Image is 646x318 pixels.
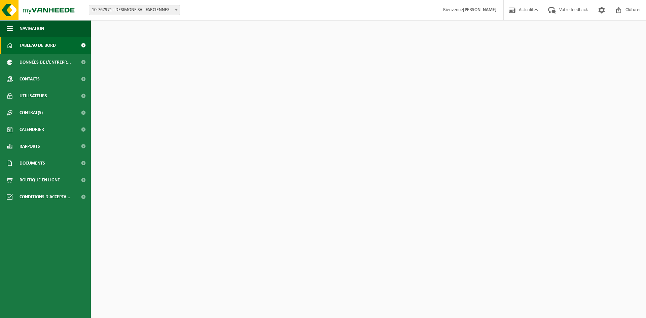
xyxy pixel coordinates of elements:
span: Contacts [20,71,40,87]
span: Boutique en ligne [20,172,60,188]
strong: [PERSON_NAME] [463,7,497,12]
span: Données de l'entrepr... [20,54,71,71]
span: Utilisateurs [20,87,47,104]
span: Rapports [20,138,40,155]
span: 10-767971 - DESIMONE SA - FARCIENNES [89,5,180,15]
span: Documents [20,155,45,172]
span: Navigation [20,20,44,37]
span: Contrat(s) [20,104,43,121]
span: Calendrier [20,121,44,138]
span: Conditions d'accepta... [20,188,70,205]
span: Tableau de bord [20,37,56,54]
